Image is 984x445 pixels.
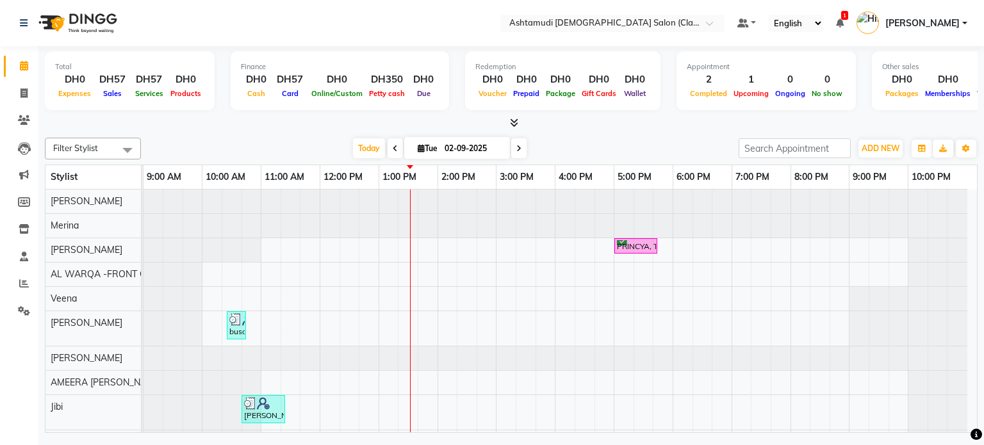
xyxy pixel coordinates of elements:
[496,168,537,186] a: 3:00 PM
[55,61,204,72] div: Total
[908,168,954,186] a: 10:00 PM
[882,72,922,87] div: DH0
[730,72,772,87] div: 1
[475,72,510,87] div: DH0
[408,72,439,87] div: DH0
[555,168,596,186] a: 4:00 PM
[922,89,974,98] span: Memberships
[167,72,204,87] div: DH0
[379,168,420,186] a: 1:00 PM
[132,89,167,98] span: Services
[261,168,307,186] a: 11:00 AM
[55,72,94,87] div: DH0
[241,72,272,87] div: DH0
[167,89,204,98] span: Products
[438,168,479,186] a: 2:00 PM
[578,89,619,98] span: Gift Cards
[619,72,650,87] div: DH0
[510,72,543,87] div: DH0
[673,168,714,186] a: 6:00 PM
[51,171,78,182] span: Stylist
[51,244,122,255] span: [PERSON_NAME]
[687,61,846,72] div: Appointment
[308,72,366,87] div: DH0
[320,168,366,186] a: 12:00 PM
[836,17,844,29] a: 1
[244,89,268,98] span: Cash
[51,293,77,304] span: Veena
[614,168,655,186] a: 5:00 PM
[882,89,922,98] span: Packages
[739,138,851,158] input: Search Appointment
[414,89,434,98] span: Due
[241,61,439,72] div: Finance
[51,195,122,207] span: [PERSON_NAME]
[772,89,808,98] span: Ongoing
[51,317,122,328] span: [PERSON_NAME]
[366,89,408,98] span: Petty cash
[808,89,846,98] span: No show
[228,313,245,337] div: busaina, TK02, 10:25 AM-10:45 AM, Eyebrow Threading
[732,168,773,186] a: 7:00 PM
[94,72,131,87] div: DH57
[475,61,650,72] div: Redemption
[100,89,125,98] span: Sales
[858,140,903,158] button: ADD NEW
[353,138,385,158] span: Today
[279,89,302,98] span: Card
[414,143,441,153] span: Tue
[441,139,505,158] input: 2025-09-02
[243,397,284,421] div: [PERSON_NAME], TK03, 10:40 AM-11:25 AM, Hair Trim With Wash
[791,168,832,186] a: 8:00 PM
[308,89,366,98] span: Online/Custom
[366,72,408,87] div: DH350
[922,72,974,87] div: DH0
[51,376,162,388] span: AMEERA [PERSON_NAME]
[53,143,98,153] span: Filter Stylist
[55,89,94,98] span: Expenses
[202,168,249,186] a: 10:00 AM
[543,89,578,98] span: Package
[687,72,730,87] div: 2
[51,352,122,364] span: [PERSON_NAME]
[616,240,656,252] div: PRINCYA, TK01, 05:00 PM-05:45 PM, Classic Pedicure
[51,220,79,231] span: Merina
[475,89,510,98] span: Voucher
[143,168,184,186] a: 9:00 AM
[621,89,649,98] span: Wallet
[51,401,63,412] span: Jibi
[543,72,578,87] div: DH0
[885,17,960,30] span: [PERSON_NAME]
[808,72,846,87] div: 0
[772,72,808,87] div: 0
[578,72,619,87] div: DH0
[33,5,120,41] img: logo
[841,11,848,20] span: 1
[862,143,899,153] span: ADD NEW
[131,72,167,87] div: DH57
[51,268,171,280] span: AL WARQA -FRONT OFFICE
[510,89,543,98] span: Prepaid
[730,89,772,98] span: Upcoming
[687,89,730,98] span: Completed
[272,72,308,87] div: DH57
[857,12,879,34] img: Himanshu Akania
[849,168,890,186] a: 9:00 PM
